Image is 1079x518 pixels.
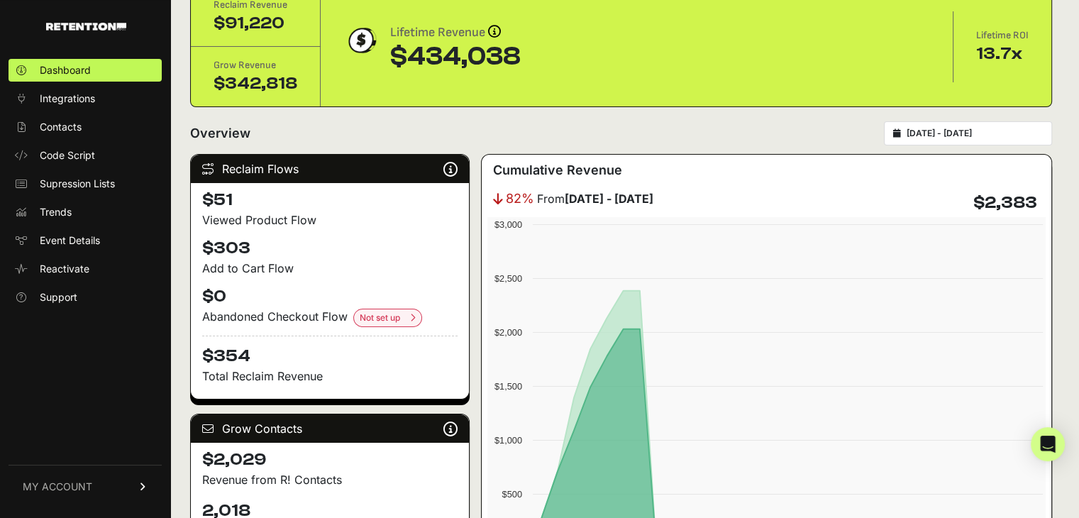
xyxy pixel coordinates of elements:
[214,58,297,72] div: Grow Revenue
[202,260,458,277] div: Add to Cart Flow
[202,285,458,308] h4: $0
[191,414,469,443] div: Grow Contacts
[46,23,126,31] img: Retention.com
[493,160,622,180] h3: Cumulative Revenue
[202,368,458,385] p: Total Reclaim Revenue
[9,87,162,110] a: Integrations
[9,172,162,195] a: Supression Lists
[23,480,92,494] span: MY ACCOUNT
[202,211,458,228] div: Viewed Product Flow
[9,144,162,167] a: Code Script
[202,237,458,260] h4: $303
[214,72,297,95] div: $342,818
[40,92,95,106] span: Integrations
[390,23,521,43] div: Lifetime Revenue
[40,120,82,134] span: Contacts
[40,63,91,77] span: Dashboard
[191,155,469,183] div: Reclaim Flows
[976,28,1029,43] div: Lifetime ROI
[506,189,534,209] span: 82%
[202,308,458,327] div: Abandoned Checkout Flow
[390,43,521,71] div: $434,038
[565,192,653,206] strong: [DATE] - [DATE]
[190,123,250,143] h2: Overview
[537,190,653,207] span: From
[202,471,458,488] p: Revenue from R! Contacts
[40,233,100,248] span: Event Details
[494,327,522,338] text: $2,000
[973,192,1037,214] h4: $2,383
[502,489,522,500] text: $500
[9,286,162,309] a: Support
[9,258,162,280] a: Reactivate
[40,205,72,219] span: Trends
[9,229,162,252] a: Event Details
[40,177,115,191] span: Supression Lists
[9,465,162,508] a: MY ACCOUNT
[214,12,297,35] div: $91,220
[40,290,77,304] span: Support
[202,189,458,211] h4: $51
[9,116,162,138] a: Contacts
[40,148,95,162] span: Code Script
[494,435,522,446] text: $1,000
[9,59,162,82] a: Dashboard
[494,381,522,392] text: $1,500
[976,43,1029,65] div: 13.7x
[202,448,458,471] h4: $2,029
[9,201,162,224] a: Trends
[343,23,379,58] img: dollar-coin-05c43ed7efb7bc0c12610022525b4bbbb207c7efeef5aecc26f025e68dcafac9.png
[494,273,522,284] text: $2,500
[1031,427,1065,461] div: Open Intercom Messenger
[202,336,458,368] h4: $354
[494,219,522,230] text: $3,000
[40,262,89,276] span: Reactivate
